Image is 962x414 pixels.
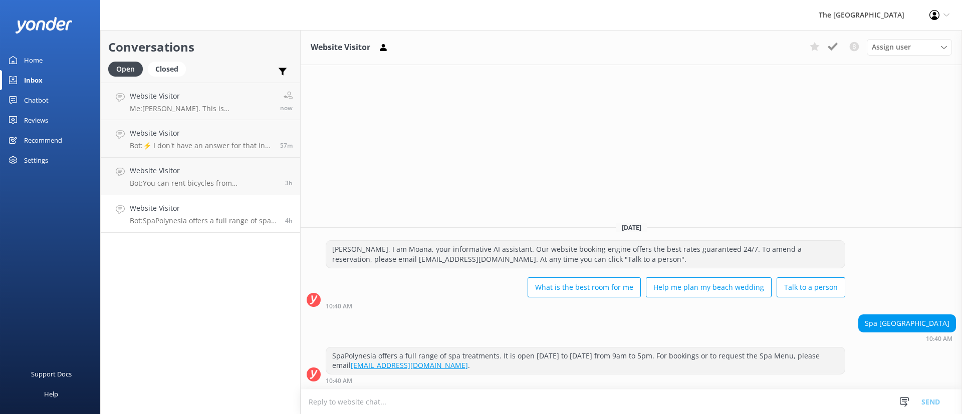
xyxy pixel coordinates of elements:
div: Assign User [867,39,952,55]
a: Closed [148,63,191,74]
div: Oct 04 2025 10:40am (UTC -10:00) Pacific/Honolulu [326,302,845,309]
p: Bot: You can rent bicycles from [GEOGRAPHIC_DATA] by contacting them at 22 212 or via email at [E... [130,179,278,188]
p: Bot: SpaPolynesia offers a full range of spa treatments. It is open [DATE] to [DATE] from 9am to ... [130,216,278,225]
img: yonder-white-logo.png [15,17,73,34]
a: Open [108,63,148,74]
div: Open [108,62,143,77]
div: Closed [148,62,186,77]
a: Website VisitorMe:[PERSON_NAME]. This is [PERSON_NAME] from the Reservations. How can I help you?now [101,83,300,120]
div: Help [44,384,58,404]
span: Oct 04 2025 02:53pm (UTC -10:00) Pacific/Honolulu [280,104,293,112]
strong: 10:40 AM [326,303,352,309]
span: [DATE] [616,223,647,232]
h2: Conversations [108,38,293,57]
strong: 10:40 AM [926,336,952,342]
div: Home [24,50,43,70]
a: [EMAIL_ADDRESS][DOMAIN_NAME] [351,360,468,370]
p: Bot: ⚡ I don't have an answer for that in my knowledge base. Please try and rephrase your questio... [130,141,273,150]
a: Website VisitorBot:You can rent bicycles from [GEOGRAPHIC_DATA] by contacting them at 22 212 or v... [101,158,300,195]
button: Help me plan my beach wedding [646,277,772,297]
div: Inbox [24,70,43,90]
div: SpaPolynesia offers a full range of spa treatments. It is open [DATE] to [DATE] from 9am to 5pm. ... [326,347,845,374]
div: Oct 04 2025 10:40am (UTC -10:00) Pacific/Honolulu [858,335,956,342]
span: Oct 04 2025 01:56pm (UTC -10:00) Pacific/Honolulu [280,141,293,150]
div: Spa [GEOGRAPHIC_DATA] [859,315,955,332]
a: Website VisitorBot:SpaPolynesia offers a full range of spa treatments. It is open [DATE] to [DATE... [101,195,300,233]
span: Assign user [872,42,911,53]
h4: Website Visitor [130,91,273,102]
div: Oct 04 2025 10:40am (UTC -10:00) Pacific/Honolulu [326,377,845,384]
h3: Website Visitor [311,41,370,54]
div: Support Docs [31,364,72,384]
button: Talk to a person [777,277,845,297]
div: Reviews [24,110,48,130]
span: Oct 04 2025 10:40am (UTC -10:00) Pacific/Honolulu [285,216,293,225]
div: [PERSON_NAME], I am Moana, your informative AI assistant. Our website booking engine offers the b... [326,241,845,267]
h4: Website Visitor [130,203,278,214]
a: Website VisitorBot:⚡ I don't have an answer for that in my knowledge base. Please try and rephras... [101,120,300,158]
p: Me: [PERSON_NAME]. This is [PERSON_NAME] from the Reservations. How can I help you? [130,104,273,113]
div: Recommend [24,130,62,150]
h4: Website Visitor [130,165,278,176]
span: Oct 04 2025 11:35am (UTC -10:00) Pacific/Honolulu [285,179,293,187]
h4: Website Visitor [130,128,273,139]
div: Chatbot [24,90,49,110]
strong: 10:40 AM [326,378,352,384]
div: Settings [24,150,48,170]
button: What is the best room for me [528,277,641,297]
